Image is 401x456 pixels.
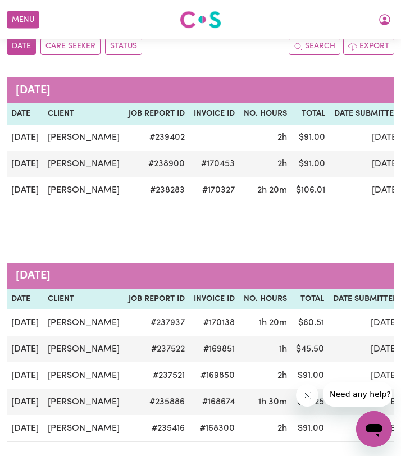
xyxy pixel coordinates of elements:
[180,7,221,33] a: Careseekers logo
[277,424,287,433] span: 2 hours
[189,362,239,389] td: #169850
[189,103,239,125] th: Invoice ID
[43,389,124,415] td: [PERSON_NAME]
[189,336,239,362] td: #169851
[189,309,239,336] td: #170138
[291,289,329,310] th: Total
[7,177,43,204] td: [DATE]
[289,38,340,55] button: Search
[124,415,189,442] td: # 235416
[7,11,39,29] button: Menu
[7,38,36,55] button: sort invoices by date
[7,151,43,177] td: [DATE]
[296,384,318,407] iframe: Close message
[43,103,124,125] th: Client
[7,289,43,310] th: Date
[277,159,287,168] span: 2 hours
[356,411,392,447] iframe: Button to launch messaging window
[291,389,329,415] td: $ 68.25
[189,177,239,204] td: #170327
[277,371,287,380] span: 2 hours
[189,289,239,310] th: Invoice ID
[291,362,329,389] td: $ 91.00
[7,103,43,125] th: Date
[124,336,189,362] td: # 237522
[43,415,124,442] td: [PERSON_NAME]
[291,151,330,177] td: $ 91.00
[7,336,43,362] td: [DATE]
[291,415,329,442] td: $ 91.00
[7,415,43,442] td: [DATE]
[40,38,101,55] button: sort invoices by care seeker
[124,309,189,336] td: # 237937
[124,362,189,389] td: # 237521
[43,151,124,177] td: [PERSON_NAME]
[291,336,329,362] td: $ 45.50
[105,38,142,55] button: sort invoices by paid status
[291,177,330,204] td: $ 106.01
[43,289,124,310] th: Client
[7,362,43,389] td: [DATE]
[291,125,330,151] td: $ 91.00
[124,125,189,151] td: # 239402
[43,125,124,151] td: [PERSON_NAME]
[323,382,392,407] iframe: Message from company
[291,309,329,336] td: $ 60.51
[257,186,287,195] span: 2 hours 20 minutes
[239,103,291,125] th: No. Hours
[277,133,287,142] span: 2 hours
[43,309,124,336] td: [PERSON_NAME]
[258,398,287,407] span: 1 hour 30 minutes
[180,10,221,30] img: Careseekers logo
[291,103,330,125] th: Total
[124,103,189,125] th: Job Report ID
[124,289,189,310] th: Job Report ID
[124,177,189,204] td: # 238283
[124,151,189,177] td: # 238900
[279,345,287,354] span: 1 hour
[7,125,43,151] td: [DATE]
[373,10,397,29] button: My Account
[189,151,239,177] td: #170453
[259,318,287,327] span: 1 hour 20 minutes
[7,309,43,336] td: [DATE]
[239,289,291,310] th: No. Hours
[43,362,124,389] td: [PERSON_NAME]
[189,415,239,442] td: #168300
[7,389,43,415] td: [DATE]
[124,389,189,415] td: # 235886
[43,336,124,362] td: [PERSON_NAME]
[43,177,124,204] td: [PERSON_NAME]
[343,38,394,55] button: Export
[189,389,239,415] td: #168674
